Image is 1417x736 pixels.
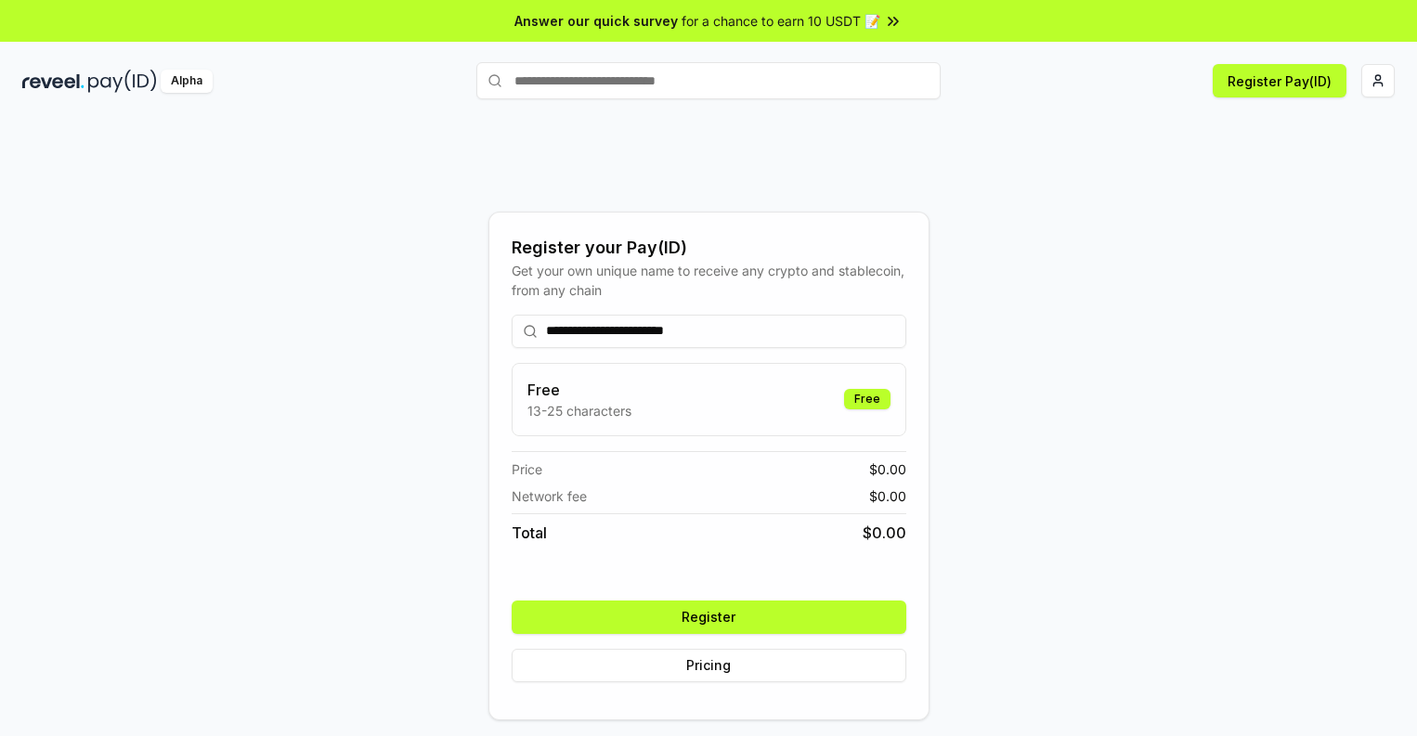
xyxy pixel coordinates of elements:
[512,235,906,261] div: Register your Pay(ID)
[512,600,906,634] button: Register
[844,389,890,409] div: Free
[512,486,587,506] span: Network fee
[512,459,542,479] span: Price
[1213,64,1346,97] button: Register Pay(ID)
[512,522,547,544] span: Total
[527,379,631,401] h3: Free
[88,70,157,93] img: pay_id
[527,401,631,420] p: 13-25 characters
[863,522,906,544] span: $ 0.00
[682,11,880,31] span: for a chance to earn 10 USDT 📝
[161,70,213,93] div: Alpha
[869,486,906,506] span: $ 0.00
[514,11,678,31] span: Answer our quick survey
[869,459,906,479] span: $ 0.00
[512,649,906,682] button: Pricing
[512,261,906,300] div: Get your own unique name to receive any crypto and stablecoin, from any chain
[22,70,84,93] img: reveel_dark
